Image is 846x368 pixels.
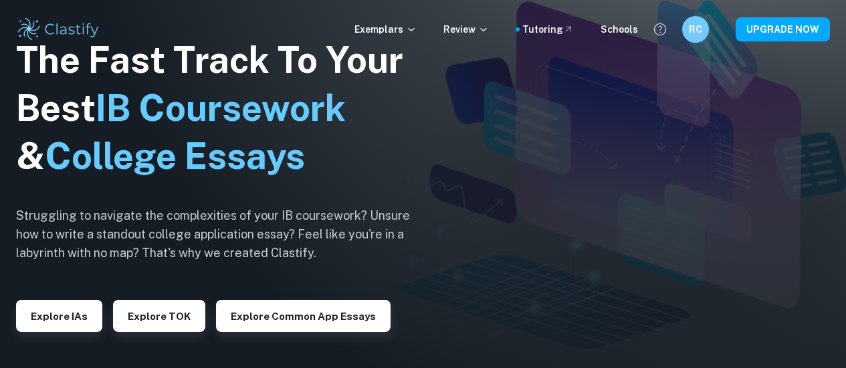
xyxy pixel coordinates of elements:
a: Explore IAs [16,309,102,322]
span: IB Coursework [96,87,346,129]
span: College Essays [45,135,305,177]
a: Explore Common App essays [216,309,391,322]
button: Explore IAs [16,300,102,332]
a: Tutoring [522,22,574,37]
button: UPGRADE NOW [736,17,830,41]
p: Exemplars [354,22,417,37]
button: RC [682,16,709,43]
p: Review [443,22,489,37]
button: Help and Feedback [649,18,671,41]
button: Explore TOK [113,300,205,332]
h6: Struggling to navigate the complexities of your IB coursework? Unsure how to write a standout col... [16,206,431,262]
h1: The Fast Track To Your Best & [16,36,431,180]
a: Explore TOK [113,309,205,322]
img: Clastify logo [16,16,101,43]
button: Explore Common App essays [216,300,391,332]
h6: RC [688,22,704,37]
a: Schools [601,22,638,37]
